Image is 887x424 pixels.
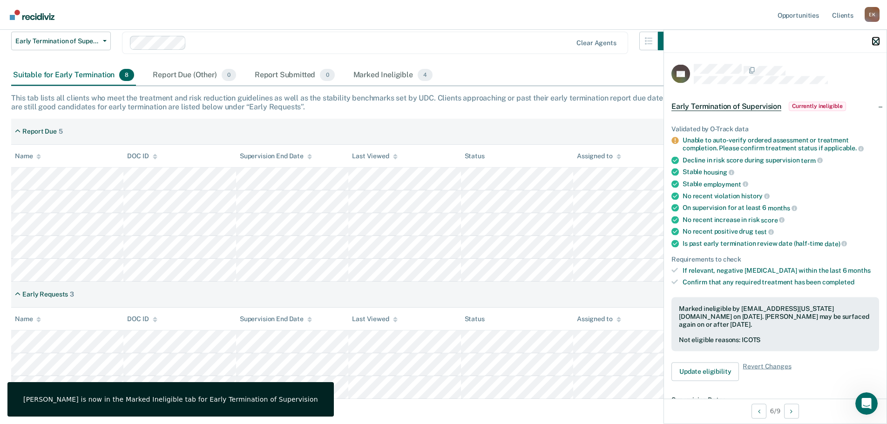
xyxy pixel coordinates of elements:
[222,69,236,81] span: 0
[240,315,312,323] div: Supervision End Date
[418,69,433,81] span: 4
[664,91,887,121] div: Early Termination of SupervisionCurrently ineligible
[743,362,791,381] span: Revert Changes
[683,267,879,275] div: If relevant, negative [MEDICAL_DATA] within the last 6
[671,396,879,404] dt: Supervision Dates
[683,168,879,176] div: Stable
[22,290,68,298] div: Early Requests
[10,10,54,20] img: Recidiviz
[865,7,880,22] button: Profile dropdown button
[664,398,887,423] div: 6 / 9
[671,255,879,263] div: Requirements to check
[465,315,485,323] div: Status
[741,192,770,200] span: history
[23,395,318,404] div: [PERSON_NAME] is now in the Marked Ineligible tab for Early Termination of Supervision
[352,315,397,323] div: Last Viewed
[683,180,879,188] div: Stable
[11,65,136,86] div: Suitable for Early Termination
[683,278,879,286] div: Confirm that any required treatment has been
[15,152,41,160] div: Name
[683,204,879,212] div: On supervision for at least 6
[70,290,74,298] div: 3
[755,228,774,236] span: test
[15,315,41,323] div: Name
[683,228,879,236] div: No recent positive drug
[848,267,870,274] span: months
[704,180,748,188] span: employment
[822,278,854,286] span: completed
[801,156,822,164] span: term
[683,215,879,224] div: No recent increase in risk
[671,125,879,133] div: Validated by O-Track data
[761,216,785,223] span: score
[15,37,99,45] span: Early Termination of Supervision
[671,101,781,111] span: Early Termination of Supervision
[768,204,797,211] span: months
[784,404,799,418] button: Next Opportunity
[679,336,872,344] div: Not eligible reasons: ICOTS
[752,404,766,418] button: Previous Opportunity
[683,156,879,164] div: Decline in risk score during supervision
[465,152,485,160] div: Status
[11,94,876,111] div: This tab lists all clients who meet the treatment and risk reduction guidelines as well as the st...
[825,240,847,247] span: date)
[865,7,880,22] div: E K
[577,315,621,323] div: Assigned to
[683,239,879,248] div: Is past early termination review date (half-time
[253,65,337,86] div: Report Submitted
[683,192,879,200] div: No recent violation
[119,69,134,81] span: 8
[127,315,157,323] div: DOC ID
[789,101,846,111] span: Currently ineligible
[151,65,237,86] div: Report Due (Other)
[671,362,739,381] button: Update eligibility
[683,136,879,152] div: Unable to auto-verify ordered assessment or treatment completion. Please confirm treatment status...
[576,39,616,47] div: Clear agents
[352,65,435,86] div: Marked Ineligible
[22,128,57,135] div: Report Due
[704,168,734,176] span: housing
[127,152,157,160] div: DOC ID
[240,152,312,160] div: Supervision End Date
[320,69,334,81] span: 0
[59,128,63,135] div: 5
[577,152,621,160] div: Assigned to
[679,304,872,328] div: Marked ineligible by [EMAIL_ADDRESS][US_STATE][DOMAIN_NAME] on [DATE]. [PERSON_NAME] may be surfa...
[855,392,878,415] iframe: Intercom live chat
[352,152,397,160] div: Last Viewed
